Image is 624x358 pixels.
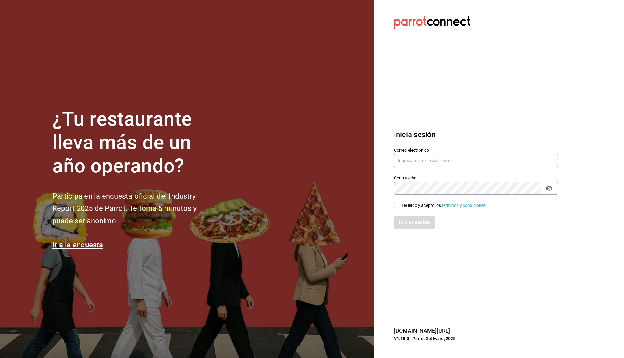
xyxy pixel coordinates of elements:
[441,203,487,208] a: Términos y condiciones.
[394,328,450,334] a: [DOMAIN_NAME][URL]
[402,202,487,209] div: He leído y acepto los
[394,148,558,152] label: Correo electrónico
[394,335,558,342] p: V1.68.3 - Parrot Software, 2025.
[52,108,217,178] h1: ¿Tu restaurante lleva más de un año operando?
[544,183,554,193] button: passwordField
[52,190,217,227] h2: Participa en la encuesta oficial del Industry Report 2025 de Parrot. Te toma 5 minutos y puede se...
[394,176,558,180] label: Contraseña
[394,129,558,140] h3: Inicia sesión
[394,154,558,167] input: Ingresa tu correo electrónico
[52,241,103,249] a: Ir a la encuesta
